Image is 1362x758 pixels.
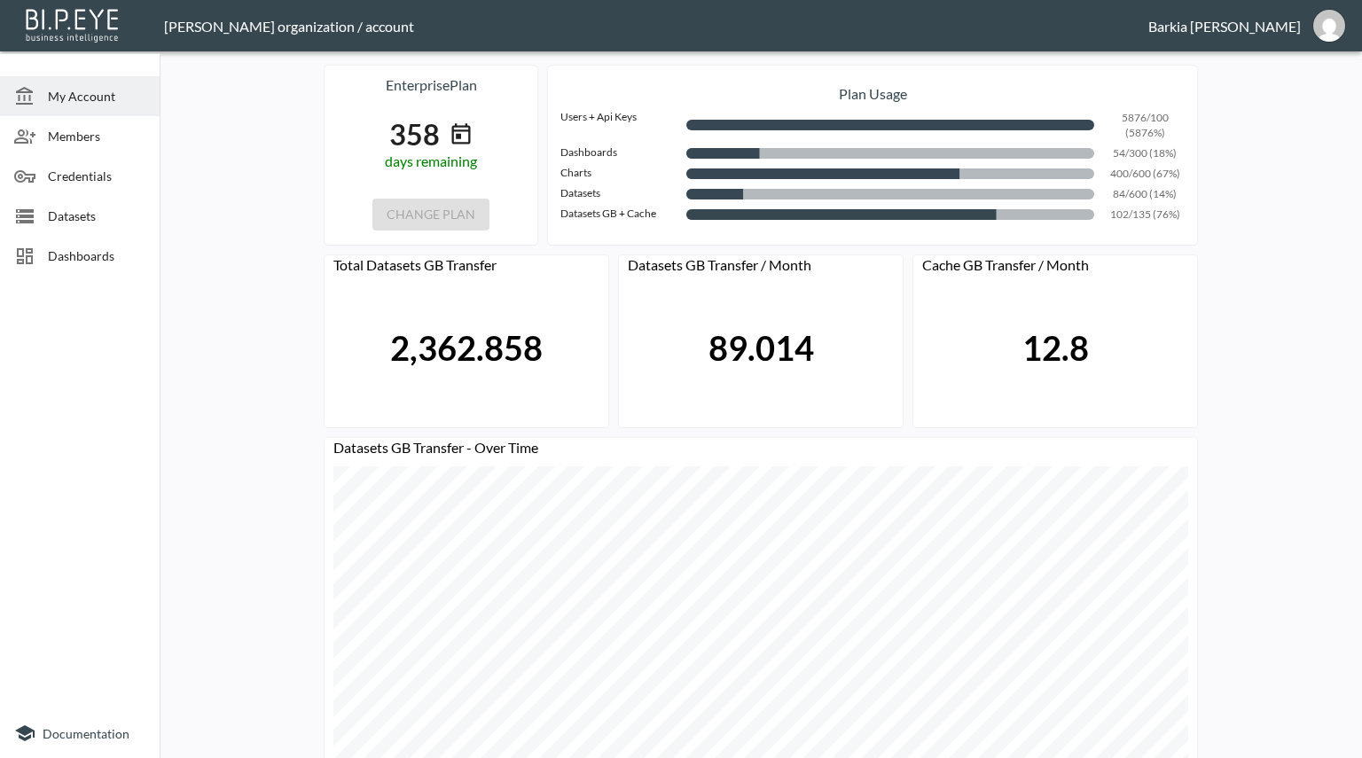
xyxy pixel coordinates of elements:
[390,327,543,368] div: 2,362.858
[557,186,1188,207] div: 84/600 (14%)
[1313,10,1345,42] img: c2f59d833a498f33357ed654bf3f9e33
[557,186,686,207] div: Datasets
[22,4,124,44] img: bipeye-logo
[708,327,814,368] div: 89.014
[389,117,440,152] div: 358
[557,110,686,145] div: Users + Api Keys
[1101,166,1188,181] p: 400/600 (67%)
[619,256,903,284] div: Datasets GB Transfer / Month
[557,145,686,166] div: Dashboards
[325,256,608,284] div: Total Datasets GB Transfer
[1301,4,1358,47] button: barkia@swap-commerce.com
[372,204,489,221] span: Only owners can change plan
[48,246,145,265] span: Dashboards
[1101,110,1188,140] p: 5876/100 (5876%)
[557,145,1188,166] div: 54/300 (18%)
[164,18,1148,35] div: [PERSON_NAME] organization / account
[48,127,145,145] span: Members
[557,207,1188,227] div: 102/135 (76%)
[48,167,145,185] span: Credentials
[913,256,1197,284] div: Cache GB Transfer / Month
[557,166,686,186] div: Charts
[1101,207,1188,222] p: 102/135 (76%)
[325,152,537,170] div: days remaining
[325,66,537,96] p: enterprise Plan
[14,723,145,744] a: Documentation
[557,74,1188,110] p: Plan Usage
[1101,186,1188,201] p: 84/600 (14%)
[557,166,1188,186] div: 400/600 (67%)
[48,87,145,105] span: My Account
[325,439,1197,466] div: Datasets GB Transfer - Over Time
[43,726,129,741] span: Documentation
[1148,18,1301,35] div: Barkia [PERSON_NAME]
[557,207,686,227] div: Datasets GB + Cache
[557,110,1188,145] div: 5876/100 (5876%)
[48,207,145,225] span: Datasets
[1022,327,1089,368] div: 12.8
[1101,145,1188,160] p: 54/300 (18%)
